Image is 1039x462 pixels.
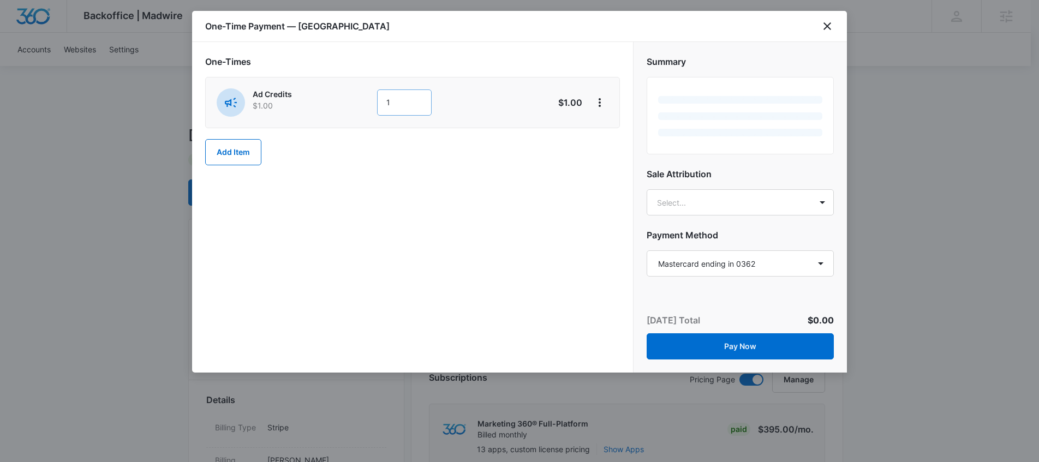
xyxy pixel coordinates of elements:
[531,96,582,109] p: $1.00
[205,20,390,33] h1: One-Time Payment — [GEOGRAPHIC_DATA]
[377,89,432,116] input: 1
[253,100,347,111] p: $1.00
[808,315,834,326] span: $0.00
[591,94,608,111] button: View More
[821,20,834,33] button: close
[647,314,700,327] p: [DATE] Total
[205,55,620,68] h2: One-Times
[253,88,347,100] p: Ad Credits
[647,229,834,242] h2: Payment Method
[647,55,834,68] h2: Summary
[205,139,261,165] button: Add Item
[647,167,834,181] h2: Sale Attribution
[647,333,834,359] button: Pay Now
